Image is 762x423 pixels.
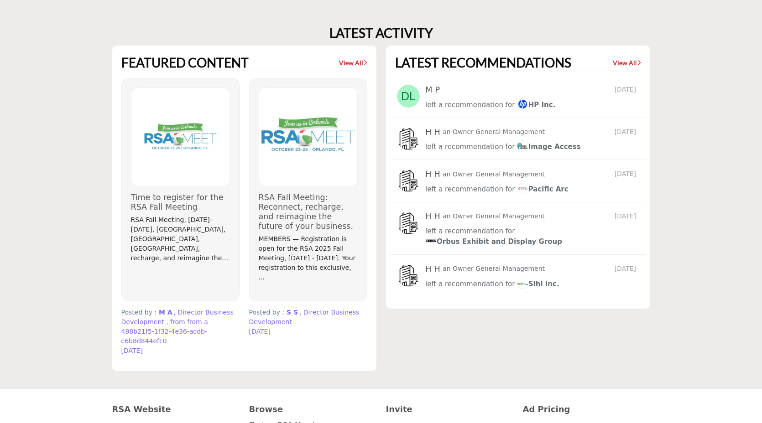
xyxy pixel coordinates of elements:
h5: H H [425,127,440,137]
img: avtar-image [397,169,420,192]
span: M [159,309,165,316]
h5: M P [425,85,440,95]
img: Logo of Reprographic Services Corporation (RSA), click to view details [259,88,357,186]
span: [DATE] [615,85,639,94]
p: MEMBERS — Registration is open for the RSA 2025 Fall Meeting, [DATE] - [DATE]. Your registration ... [259,234,358,282]
span: [DATE] [615,211,639,221]
a: imageImage Access [517,141,581,153]
h3: Time to register for the RSA Fall Meeting [131,193,230,212]
span: [DATE] [121,347,143,354]
span: [DATE] [615,169,639,179]
span: S [287,309,291,316]
p: RSA Fall Meeting, [DATE]-[DATE], [GEOGRAPHIC_DATA], [GEOGRAPHIC_DATA], [GEOGRAPHIC_DATA], recharg... [131,215,230,263]
h5: H H [425,264,440,274]
img: avtar-image [397,264,420,287]
span: Image Access [517,143,581,151]
h2: FEATURED CONTENT [121,55,249,71]
p: an Owner General Management [443,264,545,273]
span: Orbus Exhibit and Display Group [425,237,562,246]
span: [DATE] [615,127,639,137]
p: an Owner General Management [443,170,545,179]
a: imageOrbus Exhibit and Display Group [425,236,562,248]
span: left a recommendation for [425,280,515,288]
img: avtar-image [397,211,420,234]
p: Posted by : [249,308,367,327]
span: , from from a 488b21f5-1f32-4e36-acdb-c6b8d844efc0 [121,318,208,345]
span: , Director Business Development [249,309,360,325]
span: A [167,309,172,316]
p: an Owner General Management [443,211,545,221]
a: View All [613,58,641,67]
img: avtar-image [397,85,420,108]
span: left a recommendation for [425,185,515,193]
img: image [517,183,528,194]
span: left a recommendation for [425,101,515,109]
img: image [517,140,528,152]
span: Sihl Inc. [517,280,559,288]
a: imagePacific Arc [517,184,569,195]
a: imageHP Inc. [517,99,556,111]
span: HP Inc. [517,101,556,109]
img: image [517,278,528,289]
span: S [293,309,298,316]
h2: LATEST RECOMMENDATIONS [395,55,571,71]
img: image [425,235,437,247]
h3: RSA Fall Meeting: Reconnect, recharge, and reimagine the future of your business. [259,193,358,231]
img: image [517,98,528,110]
span: left a recommendation for [425,227,515,235]
span: Pacific Arc [517,185,569,193]
span: [DATE] [249,328,271,335]
h5: H H [425,211,440,222]
p: an Owner General Management [443,127,545,137]
h5: H H [425,169,440,179]
a: View All [339,58,367,67]
a: Invite [386,403,513,415]
img: Logo of Reprographic Services Corporation (RSA), click to view details [131,88,230,186]
a: Ad Pricing [523,403,650,415]
h2: LATEST ACTIVITY [329,26,433,41]
span: left a recommendation for [425,143,515,151]
a: Browse [249,403,376,415]
a: RSA Website [112,403,240,415]
span: , Director Business Development [121,309,234,325]
a: imageSihl Inc. [517,279,559,290]
span: [DATE] [615,264,639,273]
p: Posted by : [121,308,240,346]
img: avtar-image [397,127,420,150]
